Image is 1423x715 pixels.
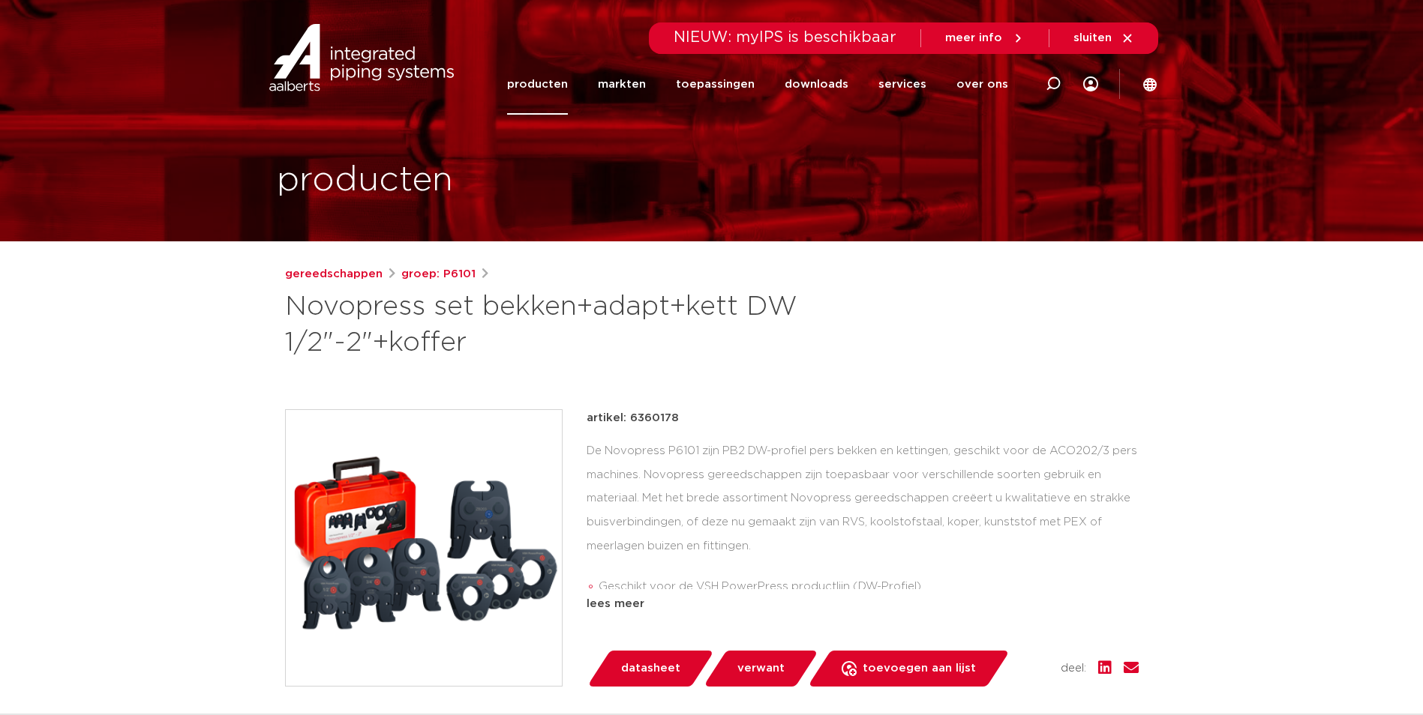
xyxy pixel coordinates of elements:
a: services [878,54,926,115]
a: sluiten [1073,31,1134,45]
span: sluiten [1073,32,1112,43]
a: meer info [945,31,1025,45]
a: markten [598,54,646,115]
span: datasheet [621,657,680,681]
a: verwant [703,651,818,687]
div: De Novopress P6101 zijn PB2 DW-profiel pers bekken en kettingen, geschikt voor de ACO202/3 pers m... [587,439,1139,589]
a: datasheet [587,651,714,687]
img: Product Image for Novopress set bekken+adapt+kett DW 1/2"-2"+koffer [286,410,562,686]
nav: Menu [507,54,1008,115]
h1: Novopress set bekken+adapt+kett DW 1/2"-2"+koffer [285,289,848,361]
span: meer info [945,32,1002,43]
span: NIEUW: myIPS is beschikbaar [674,30,896,45]
a: gereedschappen [285,265,383,283]
a: over ons [956,54,1008,115]
h1: producten [277,157,453,205]
span: deel: [1061,660,1086,678]
a: toepassingen [676,54,755,115]
p: artikel: 6360178 [587,409,679,427]
span: toevoegen aan lijst [863,657,976,681]
div: my IPS [1083,54,1098,115]
div: lees meer [587,595,1139,613]
a: producten [507,54,568,115]
a: downloads [785,54,848,115]
li: Geschikt voor de VSH PowerPress productlijn (DW-Profiel) [599,575,1139,599]
a: groep: P6101 [401,265,476,283]
span: verwant [737,657,785,681]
